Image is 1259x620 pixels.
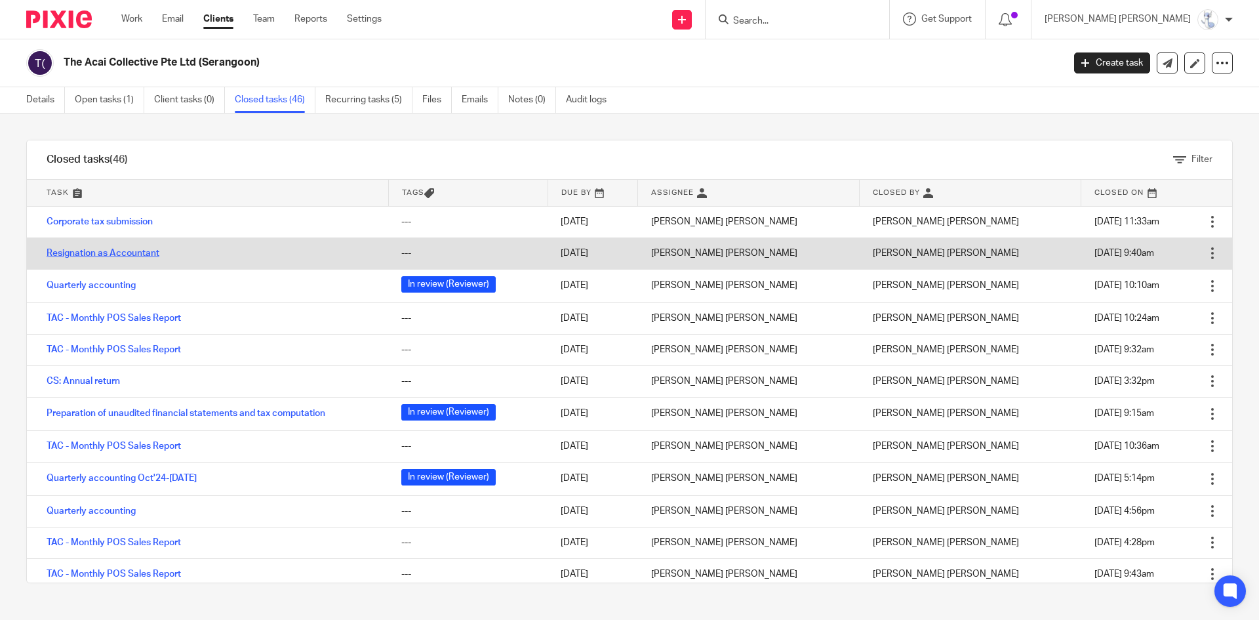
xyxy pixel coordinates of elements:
[638,365,860,397] td: [PERSON_NAME] [PERSON_NAME]
[47,153,128,167] h1: Closed tasks
[1094,474,1155,483] span: [DATE] 5:14pm
[1094,377,1155,386] span: [DATE] 3:32pm
[548,527,638,558] td: [DATE]
[47,442,181,451] a: TAC - Monthly POS Sales Report
[638,462,860,495] td: [PERSON_NAME] [PERSON_NAME]
[1094,409,1154,418] span: [DATE] 9:15am
[548,397,638,430] td: [DATE]
[873,281,1019,290] span: [PERSON_NAME] [PERSON_NAME]
[638,558,860,590] td: [PERSON_NAME] [PERSON_NAME]
[638,495,860,527] td: [PERSON_NAME] [PERSON_NAME]
[26,87,65,113] a: Details
[638,206,860,238] td: [PERSON_NAME] [PERSON_NAME]
[873,506,1019,516] span: [PERSON_NAME] [PERSON_NAME]
[873,409,1019,418] span: [PERSON_NAME] [PERSON_NAME]
[401,505,534,518] div: ---
[401,536,534,549] div: ---
[401,276,496,293] span: In review (Reviewer)
[548,430,638,462] td: [DATE]
[548,269,638,302] td: [DATE]
[47,506,136,516] a: Quarterly accounting
[638,302,860,334] td: [PERSON_NAME] [PERSON_NAME]
[1094,538,1155,547] span: [DATE] 4:28pm
[1094,281,1159,290] span: [DATE] 10:10am
[47,314,181,323] a: TAC - Monthly POS Sales Report
[1094,345,1154,354] span: [DATE] 9:32am
[203,12,233,26] a: Clients
[47,569,181,579] a: TAC - Monthly POS Sales Report
[325,87,412,113] a: Recurring tasks (5)
[401,343,534,356] div: ---
[1191,155,1212,164] span: Filter
[508,87,556,113] a: Notes (0)
[873,474,1019,483] span: [PERSON_NAME] [PERSON_NAME]
[732,16,850,28] input: Search
[47,474,197,483] a: Quarterly accounting Oct'24-[DATE]
[154,87,225,113] a: Client tasks (0)
[253,12,275,26] a: Team
[873,249,1019,258] span: [PERSON_NAME] [PERSON_NAME]
[1094,506,1155,516] span: [DATE] 4:56pm
[566,87,616,113] a: Audit logs
[1094,249,1154,258] span: [DATE] 9:40am
[1197,9,1218,30] img: images.jfif
[873,442,1019,451] span: [PERSON_NAME] [PERSON_NAME]
[1074,52,1150,73] a: Create task
[401,440,534,453] div: ---
[1094,442,1159,451] span: [DATE] 10:36am
[47,538,181,547] a: TAC - Monthly POS Sales Report
[162,12,184,26] a: Email
[638,430,860,462] td: [PERSON_NAME] [PERSON_NAME]
[873,217,1019,226] span: [PERSON_NAME] [PERSON_NAME]
[638,269,860,302] td: [PERSON_NAME] [PERSON_NAME]
[548,495,638,527] td: [DATE]
[26,49,54,77] img: svg%3E
[548,334,638,365] td: [DATE]
[873,314,1019,323] span: [PERSON_NAME] [PERSON_NAME]
[548,238,638,269] td: [DATE]
[47,281,136,290] a: Quarterly accounting
[401,247,534,260] div: ---
[1094,314,1159,323] span: [DATE] 10:24am
[401,404,496,421] span: In review (Reviewer)
[347,12,382,26] a: Settings
[548,206,638,238] td: [DATE]
[235,87,315,113] a: Closed tasks (46)
[47,217,153,226] a: Corporate tax submission
[873,345,1019,354] span: [PERSON_NAME] [PERSON_NAME]
[294,12,327,26] a: Reports
[638,238,860,269] td: [PERSON_NAME] [PERSON_NAME]
[548,302,638,334] td: [DATE]
[401,312,534,325] div: ---
[110,154,128,165] span: (46)
[47,409,325,418] a: Preparation of unaudited financial statements and tax computation
[873,377,1019,386] span: [PERSON_NAME] [PERSON_NAME]
[638,334,860,365] td: [PERSON_NAME] [PERSON_NAME]
[401,215,534,228] div: ---
[422,87,452,113] a: Files
[638,527,860,558] td: [PERSON_NAME] [PERSON_NAME]
[64,56,856,70] h2: The Acai Collective Pte Ltd (Serangoon)
[1094,569,1154,579] span: [DATE] 9:43am
[1094,217,1159,226] span: [DATE] 11:33am
[401,469,496,486] span: In review (Reviewer)
[548,462,638,495] td: [DATE]
[47,377,120,386] a: CS: Annual return
[921,14,972,24] span: Get Support
[873,569,1019,579] span: [PERSON_NAME] [PERSON_NAME]
[47,345,181,354] a: TAC - Monthly POS Sales Report
[401,375,534,388] div: ---
[388,180,548,206] th: Tags
[26,10,92,28] img: Pixie
[75,87,144,113] a: Open tasks (1)
[401,568,534,581] div: ---
[462,87,498,113] a: Emails
[873,538,1019,547] span: [PERSON_NAME] [PERSON_NAME]
[548,558,638,590] td: [DATE]
[1045,12,1191,26] p: [PERSON_NAME] [PERSON_NAME]
[47,249,159,258] a: Resignation as Accountant
[121,12,142,26] a: Work
[638,397,860,430] td: [PERSON_NAME] [PERSON_NAME]
[548,365,638,397] td: [DATE]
